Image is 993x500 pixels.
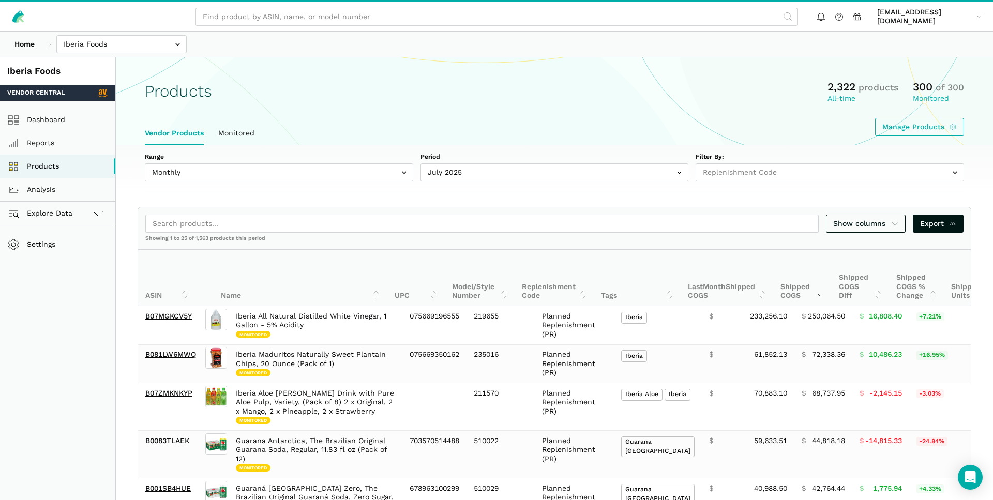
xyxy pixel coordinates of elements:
span: Guarana [GEOGRAPHIC_DATA] [621,436,695,458]
th: Last Shipped COGS: activate to sort column ascending [681,250,773,306]
span: $ [860,484,864,493]
a: B07ZMKNKYP [145,389,192,397]
input: Find product by ASIN, name, or model number [195,8,798,26]
span: Show columns [833,218,898,229]
span: -24.84% [916,437,947,446]
span: Monitored [236,331,270,338]
th: Tags: activate to sort column ascending [594,250,681,306]
a: Vendor Products [138,122,211,145]
span: Iberia [621,350,647,362]
input: Search products... [145,215,819,233]
span: Monitored [236,417,270,424]
td: 219655 [467,306,535,344]
span: $ [802,312,806,321]
div: Showing 1 to 25 of 1,563 products this period [138,235,971,249]
img: Iberia Aloe Vera Drink with Pure Aloe Pulp, Variety, (Pack of 8) 2 x Original, 2 x Mango, 2 x Pin... [205,386,227,407]
span: 16,808.40 [869,312,902,321]
img: Guarana Antarctica, The Brazilian Original Guarana Soda, Regular, 11.83 fl oz (Pack of 12) [205,433,227,455]
span: -14,815.33 [865,436,902,446]
h1: Products [145,82,212,100]
td: 510022 [467,431,535,478]
span: $ [860,436,864,446]
span: $ [860,312,864,321]
td: Iberia Aloe [PERSON_NAME] Drink with Pure Aloe Pulp, Variety, (Pack of 8) 2 x Original, 2 x Mango... [229,383,402,431]
td: Planned Replenishment (PR) [535,383,614,431]
span: 10,486.23 [869,350,902,359]
span: $ [709,484,713,493]
span: 68,737.95 [812,389,845,398]
a: Export [913,215,964,233]
td: Planned Replenishment (PR) [535,431,614,478]
th: Model/Style Number: activate to sort column ascending [445,250,515,306]
span: $ [709,389,713,398]
th: Shipped COGS: activate to sort column ascending [773,250,831,306]
span: Vendor Central [7,88,65,98]
span: Export [920,218,957,229]
label: Filter By: [696,153,964,162]
input: Replenishment Code [696,163,964,181]
th: Replenishment Code: activate to sort column ascending [515,250,594,306]
a: Show columns [826,215,906,233]
span: +16.95% [916,351,948,360]
span: -3.03% [916,389,944,399]
td: 703570514488 [402,431,467,478]
input: Monthly [145,163,413,181]
span: Explore Data [11,207,72,220]
a: Monitored [211,122,262,145]
label: Period [420,153,689,162]
span: -2,145.15 [869,389,902,398]
th: Shipped COGS Diff: activate to sort column ascending [832,250,890,306]
th: Shipped COGS % Change: activate to sort column ascending [889,250,944,306]
input: July 2025 [420,163,689,181]
span: Monitored [236,464,270,472]
a: B07MGKCV5Y [145,312,192,320]
a: B0083TLAEK [145,436,189,445]
td: Planned Replenishment (PR) [535,306,614,344]
span: 72,338.36 [812,350,845,359]
img: Iberia Maduritos Naturally Sweet Plantain Chips, 20 Ounce (Pack of 1) [205,347,227,369]
span: Monitored [236,369,270,376]
span: 42,764.44 [812,484,845,493]
a: B001SB4HUE [145,484,191,492]
span: Iberia [665,389,690,401]
img: Iberia All Natural Distilled White Vinegar, 1 Gallon - 5% Acidity [205,309,227,330]
span: +7.21% [916,312,944,322]
span: 250,064.50 [808,312,845,321]
a: Home [7,35,42,53]
span: $ [709,350,713,359]
span: 1,775.94 [873,484,902,493]
a: [EMAIL_ADDRESS][DOMAIN_NAME] [874,6,986,27]
span: $ [802,350,806,359]
span: +4.33% [916,484,944,494]
a: B081LW6MWQ [145,350,196,358]
td: 075669350162 [402,344,467,383]
span: $ [860,350,864,359]
span: Iberia Aloe [621,389,663,401]
td: Iberia All Natural Distilled White Vinegar, 1 Gallon - 5% Acidity [229,306,402,344]
span: $ [802,436,806,446]
td: 075669196555 [402,306,467,344]
label: Range [145,153,413,162]
span: $ [860,389,864,398]
span: 44,818.18 [812,436,845,446]
span: 61,852.13 [754,350,787,359]
span: Iberia [621,312,647,324]
td: Iberia Maduritos Naturally Sweet Plantain Chips, 20 Ounce (Pack of 1) [229,344,402,383]
div: All-time [827,94,898,103]
span: [EMAIL_ADDRESS][DOMAIN_NAME] [877,8,973,26]
span: 233,256.10 [750,312,787,321]
td: 211570 [467,383,535,431]
span: $ [802,389,806,398]
a: Manage Products [875,118,965,136]
input: Iberia Foods [56,35,187,53]
div: Iberia Foods [7,65,108,78]
span: 70,883.10 [754,389,787,398]
th: Name: activate to sort column ascending [214,250,387,306]
span: $ [709,312,713,321]
td: Guarana Antarctica, The Brazilian Original Guarana Soda, Regular, 11.83 fl oz (Pack of 12) [229,431,402,478]
div: Open Intercom Messenger [958,465,983,490]
span: 300 [913,80,932,93]
th: ASIN: activate to sort column ascending [138,250,195,306]
div: Monitored [913,94,964,103]
td: 235016 [467,344,535,383]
